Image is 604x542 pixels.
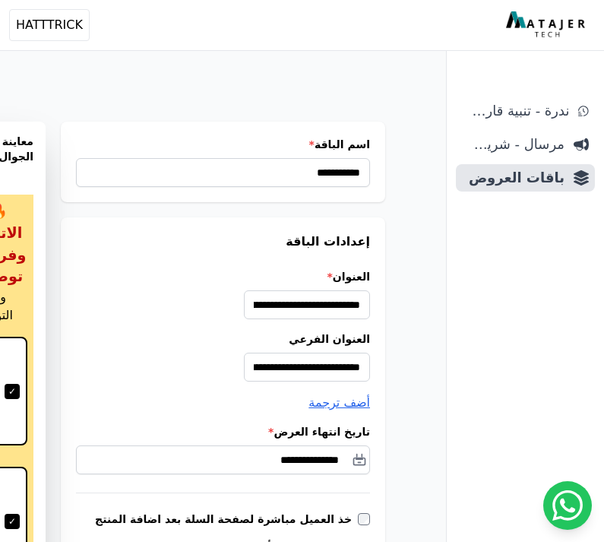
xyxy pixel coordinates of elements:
[462,134,564,155] span: مرسال - شريط دعاية
[462,167,564,189] span: باقات العروض
[16,16,83,34] span: HATTTRICK
[95,512,358,527] label: خذ العميل مباشرة لصفحة السلة بعد اضافة المنتج
[9,9,90,41] button: HATTTRICK
[462,100,569,122] span: ندرة - تنبية قارب علي النفاذ
[308,394,370,412] button: أضف ترجمة
[76,137,370,152] label: اسم الباقة
[308,395,370,410] span: أضف ترجمة
[506,11,589,39] img: MatajerTech Logo
[76,269,370,284] label: العنوان
[76,331,370,347] label: العنوان الفرعي
[76,233,370,251] h3: إعدادات الباقة
[76,424,370,439] label: تاريخ انتهاء العرض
